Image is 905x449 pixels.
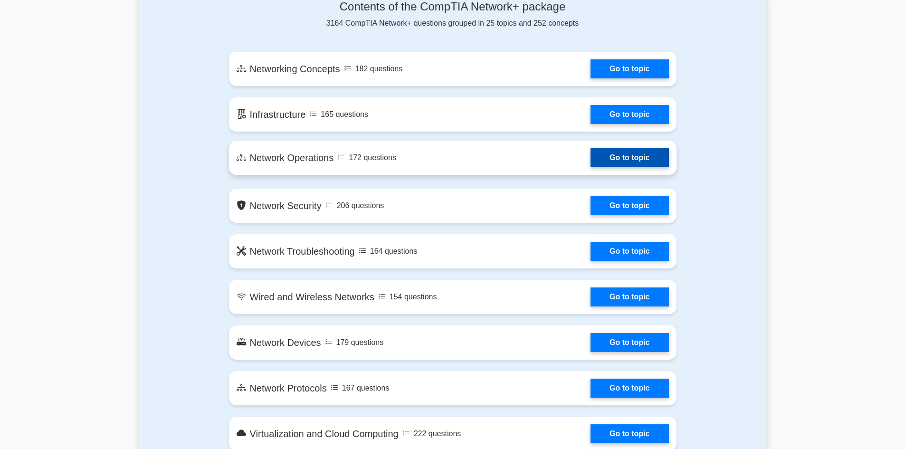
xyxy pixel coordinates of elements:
a: Go to topic [591,379,668,398]
a: Go to topic [591,105,668,124]
a: Go to topic [591,287,668,306]
a: Go to topic [591,242,668,261]
a: Go to topic [591,333,668,352]
a: Go to topic [591,148,668,167]
a: Go to topic [591,196,668,215]
a: Go to topic [591,424,668,443]
a: Go to topic [591,59,668,78]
